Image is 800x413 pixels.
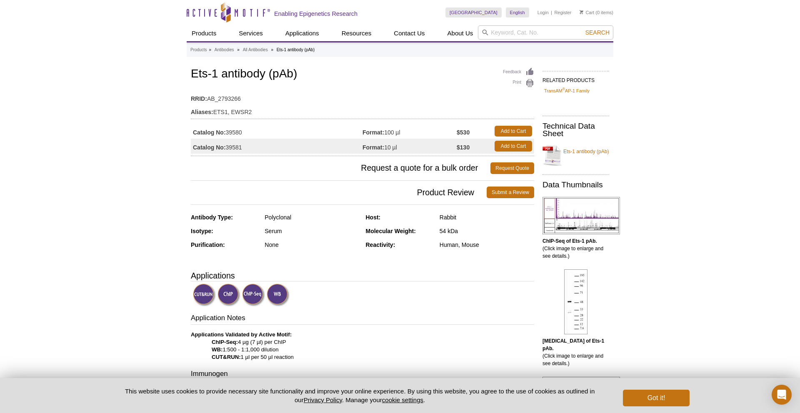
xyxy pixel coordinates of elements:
[265,227,359,235] div: Serum
[542,71,609,86] h2: RELATED PRODUCTS
[191,90,534,103] td: AB_2793266
[583,29,612,36] button: Search
[362,129,384,136] strong: Format:
[382,396,423,403] button: cookie settings
[442,25,478,41] a: About Us
[366,214,381,221] strong: Host:
[187,25,221,41] a: Products
[366,241,395,248] strong: Reactivity:
[623,390,690,406] button: Got it!
[274,10,357,17] h2: Enabling Epigenetics Research
[495,126,532,137] a: Add to Cart
[562,87,565,91] sup: ®
[191,103,534,117] td: ETS1, EWSR2
[490,162,534,174] a: Request Quote
[237,47,240,52] li: »
[542,197,620,234] img: Ets-1 antibody (pAb) tested by ChIP-Seq.
[209,47,211,52] li: »
[585,29,610,36] span: Search
[362,124,457,139] td: 100 µl
[537,10,549,15] a: Login
[503,79,534,88] a: Print
[542,338,604,351] b: [MEDICAL_DATA] of Ets-1 pAb.
[191,187,487,198] span: Product Review
[242,284,265,306] img: ChIP-Seq Validated
[551,7,552,17] li: |
[271,47,273,52] li: »
[544,87,590,95] a: TransAM®AP-1 Family
[191,313,534,325] h3: Application Notes
[191,162,490,174] span: Request a quote for a bulk order
[277,47,315,52] li: Ets-1 antibody (pAb)
[265,241,359,249] div: None
[457,144,470,151] strong: $130
[580,10,583,14] img: Your Cart
[542,237,609,260] p: (Click image to enlarge and see details.)
[191,95,207,102] strong: RRID:
[212,346,222,353] strong: WB:
[478,25,613,40] input: Keyword, Cat. No.
[487,187,534,198] a: Submit a Review
[503,67,534,77] a: Feedback
[193,129,226,136] strong: Catalog No:
[191,214,233,221] strong: Antibody Type:
[215,46,234,54] a: Antibodies
[440,214,534,221] div: Rabbit
[234,25,268,41] a: Services
[193,284,216,306] img: CUT&RUN Validated
[304,396,342,403] a: Privacy Policy
[580,10,594,15] a: Cart
[495,141,532,152] a: Add to Cart
[580,7,613,17] li: (0 items)
[362,139,457,154] td: 10 µl
[243,46,268,54] a: All Antibodies
[280,25,324,41] a: Applications
[389,25,430,41] a: Contact Us
[191,124,362,139] td: 39580
[542,143,609,168] a: Ets-1 antibody (pAb)
[542,377,620,409] img: Ets-1 antibody (pAb) tested by CUT&RUN
[554,10,571,15] a: Register
[191,67,534,82] h1: Ets-1 antibody (pAb)
[564,269,587,334] img: Ets-1 antibody (pAb) tested by Western blot.
[445,7,502,17] a: [GEOGRAPHIC_DATA]
[440,227,534,235] div: 54 kDa
[217,284,240,306] img: ChIP Validated
[542,181,609,189] h2: Data Thumbnails
[362,144,384,151] strong: Format:
[212,339,238,345] strong: ChIP-Seq:
[267,284,290,306] img: Western Blot Validated
[457,129,470,136] strong: $530
[772,385,792,405] div: Open Intercom Messenger
[191,269,534,282] h3: Applications
[191,331,292,338] b: Applications Validated by Active Motif:
[191,108,213,116] strong: Aliases:
[191,139,362,154] td: 39581
[193,144,226,151] strong: Catalog No:
[542,238,597,244] b: ChIP-Seq of Ets-1 pAb.
[542,122,609,137] h2: Technical Data Sheet
[191,228,213,234] strong: Isotype:
[265,214,359,221] div: Polyclonal
[191,241,225,248] strong: Purification:
[440,241,534,249] div: Human, Mouse
[191,369,534,381] h3: Immunogen
[190,46,207,54] a: Products
[366,228,416,234] strong: Molecular Weight:
[337,25,377,41] a: Resources
[110,387,609,404] p: This website uses cookies to provide necessary site functionality and improve your online experie...
[542,337,609,367] p: (Click image to enlarge and see details.)
[212,354,241,360] strong: CUT&RUN:
[191,331,534,361] p: 4 µg (7 µl) per ChIP 1:500 - 1:1,000 dilution 1 µl per 50 µl reaction
[506,7,529,17] a: English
